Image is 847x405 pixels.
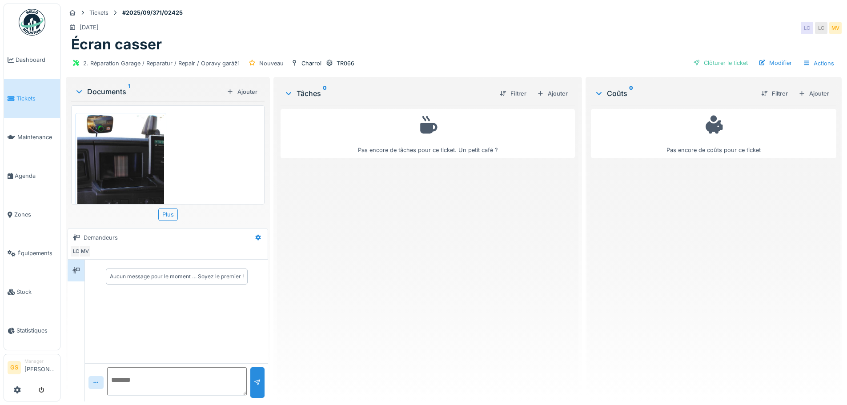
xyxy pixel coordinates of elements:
span: Tickets [16,94,56,103]
div: MV [829,22,842,34]
li: [PERSON_NAME] [24,358,56,377]
div: Coûts [594,88,754,99]
div: Aucun message pour le moment … Soyez le premier ! [110,273,244,281]
div: Tâches [284,88,492,99]
div: Manager [24,358,56,365]
span: Équipements [17,249,56,257]
div: Clôturer le ticket [690,57,751,69]
div: Ajouter [223,86,261,98]
div: MV [79,245,91,257]
a: Statistiques [4,311,60,350]
h1: Écran casser [71,36,162,53]
div: Filtrer [496,88,530,100]
div: [DATE] [80,23,99,32]
sup: 0 [629,88,633,99]
div: Ajouter [534,88,571,100]
div: Pas encore de coûts pour ce ticket [597,113,831,154]
a: Maintenance [4,118,60,156]
div: LC [801,22,813,34]
a: Stock [4,273,60,311]
img: Badge_color-CXgf-gQk.svg [19,9,45,36]
li: GS [8,361,21,374]
span: Statistiques [16,326,56,335]
a: Équipements [4,234,60,273]
div: Documents [75,86,223,97]
div: Actions [799,57,838,70]
a: Tickets [4,79,60,118]
a: GS Manager[PERSON_NAME] [8,358,56,379]
div: Filtrer [758,88,791,100]
div: 2. Réparation Garage / Reparatur / Repair / Opravy garáží [83,59,239,68]
sup: 1 [128,86,130,97]
a: Agenda [4,156,60,195]
div: LC [815,22,827,34]
div: Pas encore de tâches pour ce ticket. Un petit café ? [286,113,569,154]
div: Nouveau [259,59,284,68]
span: Zones [14,210,56,219]
div: LC [70,245,82,257]
div: Ajouter [795,88,833,100]
div: Charroi [301,59,321,68]
div: TR066 [337,59,354,68]
div: Modifier [755,57,795,69]
div: Plus [158,208,178,221]
span: Dashboard [16,56,56,64]
span: Agenda [15,172,56,180]
span: Maintenance [17,133,56,141]
a: Zones [4,195,60,234]
span: Stock [16,288,56,296]
div: Tickets [89,8,108,17]
img: bu9xxcogsxwt5nmfdl8jvkddxqbw [77,115,164,230]
a: Dashboard [4,40,60,79]
sup: 0 [323,88,327,99]
div: Demandeurs [84,233,118,242]
strong: #2025/09/371/02425 [119,8,186,17]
